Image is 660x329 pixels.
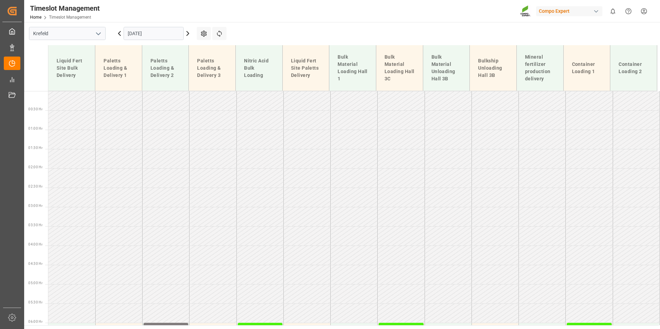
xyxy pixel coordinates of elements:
[30,15,41,20] a: Home
[605,3,621,19] button: show 0 new notifications
[30,3,100,13] div: Timeslot Management
[124,27,184,40] input: DD.MM.YYYY
[28,146,42,150] span: 01:30 Hr
[475,54,511,82] div: Bulkship Unloading Hall 3B
[536,6,602,16] div: Compo Expert
[28,242,42,246] span: 04:00 Hr
[520,5,531,17] img: Screenshot%202023-09-29%20at%2010.02.21.png_1712312052.png
[28,127,42,130] span: 01:00 Hr
[616,58,651,78] div: Container Loading 2
[28,281,42,285] span: 05:00 Hr
[335,51,370,85] div: Bulk Material Loading Hall 1
[28,107,42,111] span: 00:30 Hr
[522,51,558,85] div: Mineral fertilizer production delivery
[28,185,42,188] span: 02:30 Hr
[429,51,464,85] div: Bulk Material Unloading Hall 3B
[54,54,89,82] div: Liquid Fert Site Bulk Delivery
[93,28,103,39] button: open menu
[28,300,42,304] span: 05:30 Hr
[28,204,42,208] span: 03:00 Hr
[101,54,136,82] div: Paletts Loading & Delivery 1
[29,27,106,40] input: Type to search/select
[194,54,230,82] div: Paletts Loading & Delivery 3
[536,4,605,18] button: Compo Expert
[621,3,636,19] button: Help Center
[148,54,183,82] div: Paletts Loading & Delivery 2
[28,223,42,227] span: 03:30 Hr
[241,54,277,82] div: Nitric Acid Bulk Loading
[28,320,42,323] span: 06:00 Hr
[288,54,324,82] div: Liquid Fert Site Paletts Delivery
[28,262,42,266] span: 04:30 Hr
[28,165,42,169] span: 02:00 Hr
[382,51,417,85] div: Bulk Material Loading Hall 3C
[569,58,605,78] div: Container Loading 1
